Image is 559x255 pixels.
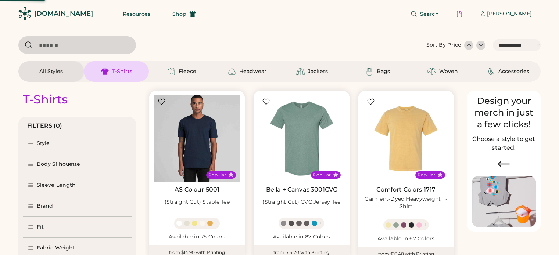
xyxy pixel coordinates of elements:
[227,67,236,76] img: Headwear Icon
[179,68,196,75] div: Fleece
[313,172,331,178] div: Popular
[262,198,340,206] div: (Straight Cut) CVC Jersey Tee
[100,67,109,76] img: T-Shirts Icon
[37,223,44,231] div: Fit
[164,7,205,21] button: Shop
[167,67,176,76] img: Fleece Icon
[376,186,436,193] a: Comfort Colors 1717
[37,140,50,147] div: Style
[172,11,186,17] span: Shop
[258,95,345,182] img: BELLA + CANVAS 3001CVC (Straight Cut) CVC Jersey Tee
[27,121,62,130] div: FILTERS (0)
[165,198,230,206] div: (Straight Cut) Staple Tee
[437,172,443,178] button: Popular Style
[296,67,305,76] img: Jackets Icon
[112,68,132,75] div: T-Shirts
[154,233,240,241] div: Available in 75 Colors
[472,95,536,130] div: Design your merch in just a few clicks!
[175,186,219,193] a: AS Colour 5001
[114,7,159,21] button: Resources
[418,172,435,178] div: Popular
[214,219,218,227] div: +
[487,10,532,18] div: [PERSON_NAME]
[333,172,338,178] button: Popular Style
[258,233,345,241] div: Available in 87 Colors
[37,203,53,210] div: Brand
[426,41,461,49] div: Sort By Price
[239,68,266,75] div: Headwear
[365,67,374,76] img: Bags Icon
[266,186,337,193] a: Bella + Canvas 3001CVC
[154,95,240,182] img: AS Colour 5001 (Straight Cut) Staple Tee
[18,7,31,20] img: Rendered Logo - Screens
[39,68,63,75] div: All Styles
[363,235,449,243] div: Available in 67 Colors
[439,68,458,75] div: Woven
[472,135,536,152] h2: Choose a style to get started.
[472,176,536,227] img: Image of Lisa Congdon Eye Print on T-Shirt and Hat
[377,68,390,75] div: Bags
[363,95,449,182] img: Comfort Colors 1717 Garment-Dyed Heavyweight T-Shirt
[363,196,449,210] div: Garment-Dyed Heavyweight T-Shirt
[402,7,448,21] button: Search
[487,67,495,76] img: Accessories Icon
[37,182,76,189] div: Sleeve Length
[34,9,93,18] div: [DOMAIN_NAME]
[498,68,529,75] div: Accessories
[228,172,234,178] button: Popular Style
[319,219,322,227] div: +
[427,67,436,76] img: Woven Icon
[208,172,226,178] div: Popular
[23,92,68,107] div: T-Shirts
[308,68,328,75] div: Jackets
[37,244,75,252] div: Fabric Weight
[420,11,439,17] span: Search
[423,221,427,229] div: +
[37,161,80,168] div: Body Silhouette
